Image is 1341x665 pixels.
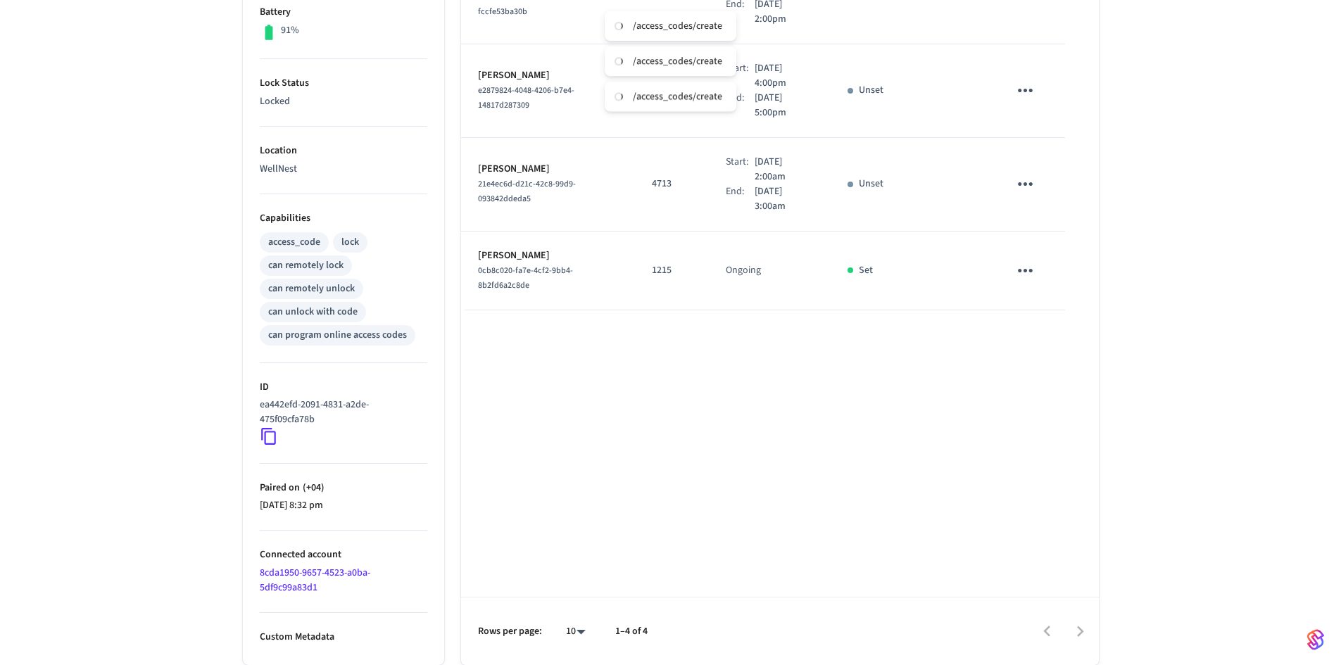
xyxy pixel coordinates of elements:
p: Paired on [260,481,427,495]
p: [DATE] 4:00pm [755,61,814,91]
p: [DATE] 2:00am [755,155,814,184]
div: End: [726,91,755,120]
span: 21e4ec6d-d21c-42c8-99d9-093842ddeda5 [478,178,576,205]
div: can unlock with code [268,305,358,319]
p: Location [260,144,427,158]
p: [DATE] 8:32 pm [260,498,427,513]
p: Unset [859,83,883,98]
p: 91% [281,23,299,38]
p: [DATE] 5:00pm [755,91,814,120]
div: 10 [559,621,593,642]
p: Capabilities [260,211,427,226]
div: End: [726,184,755,214]
a: 8cda1950-9657-4523-a0ba-5df9c99a83d1 [260,566,370,595]
p: Rows per page: [478,624,542,639]
p: Custom Metadata [260,630,427,645]
div: can remotely unlock [268,281,355,296]
p: 1–4 of 4 [615,624,648,639]
div: can program online access codes [268,328,407,343]
div: /access_codes/create [633,55,722,68]
div: Start: [726,155,755,184]
p: Set [859,263,873,278]
p: ea442efd-2091-4831-a2de-475f09cfa78b [260,398,422,427]
p: 1215 [652,263,692,278]
span: 0cb8c020-fa7e-4cf2-9bb4-8b2fd6a2c8de [478,265,573,291]
div: lock [341,235,359,250]
p: [DATE] 3:00am [755,184,814,214]
div: Start: [726,61,755,91]
div: /access_codes/create [633,20,722,32]
span: e2879824-4048-4206-b7e4-14817d287309 [478,84,574,111]
div: can remotely lock [268,258,344,273]
td: Ongoing [709,232,831,310]
p: [PERSON_NAME] [478,248,619,263]
p: Connected account [260,547,427,562]
p: [PERSON_NAME] [478,68,619,83]
p: Battery [260,5,427,20]
span: ( +04 ) [300,481,325,495]
p: Unset [859,177,883,191]
img: SeamLogoGradient.69752ec5.svg [1307,628,1324,651]
p: ID [260,380,427,395]
div: /access_codes/create [633,90,722,103]
p: Locked [260,94,427,109]
p: 4713 [652,177,692,191]
p: Lock Status [260,76,427,91]
p: WellNest [260,162,427,177]
p: [PERSON_NAME] [478,162,619,177]
div: access_code [268,235,320,250]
